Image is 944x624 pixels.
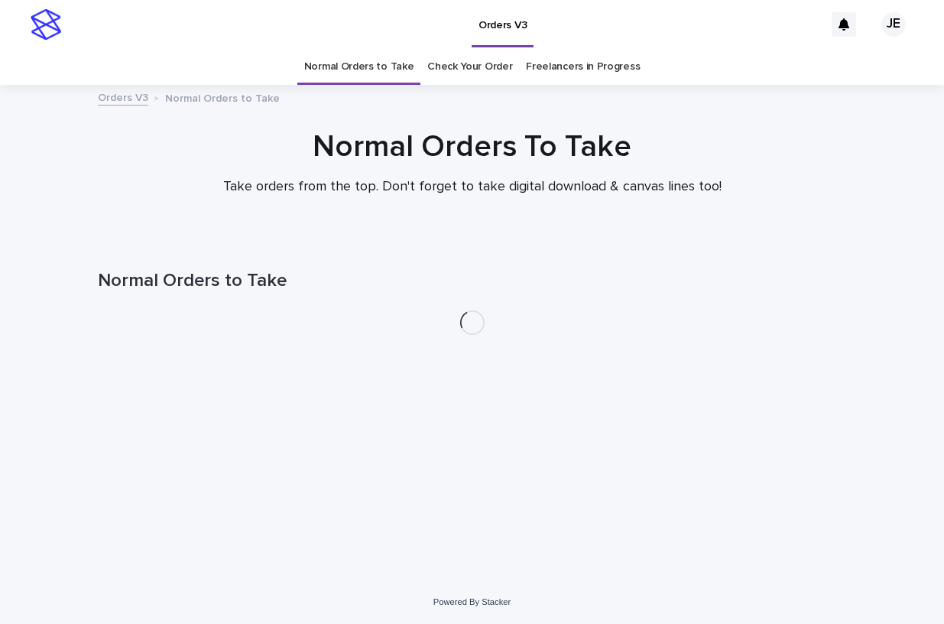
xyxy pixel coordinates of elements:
div: JE [881,12,906,37]
a: Check Your Order [427,49,512,85]
p: Normal Orders to Take [165,89,280,106]
a: Freelancers in Progress [526,49,640,85]
img: stacker-logo-s-only.png [31,9,61,40]
h1: Normal Orders To Take [98,128,847,165]
a: Powered By Stacker [433,597,511,606]
a: Normal Orders to Take [304,49,414,85]
h1: Normal Orders to Take [98,270,847,292]
a: Orders V3 [98,88,148,106]
p: Take orders from the top. Don't forget to take digital download & canvas lines too! [167,179,778,196]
